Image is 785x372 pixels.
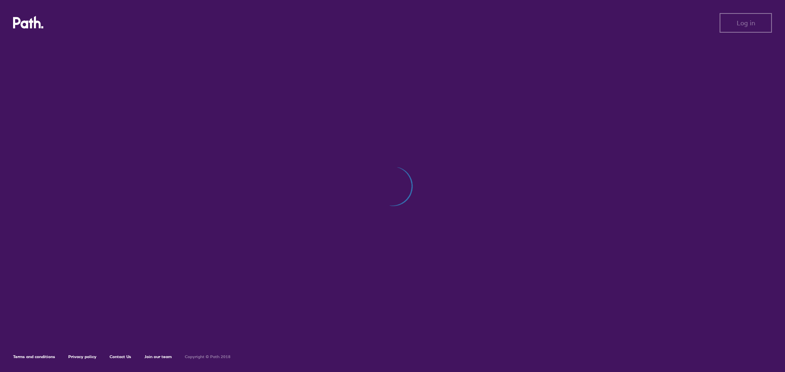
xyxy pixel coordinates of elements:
[13,354,55,359] a: Terms and conditions
[68,354,96,359] a: Privacy policy
[110,354,131,359] a: Contact Us
[185,354,231,359] h6: Copyright © Path 2018
[144,354,172,359] a: Join our team
[737,19,755,27] span: Log in
[720,13,772,33] button: Log in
